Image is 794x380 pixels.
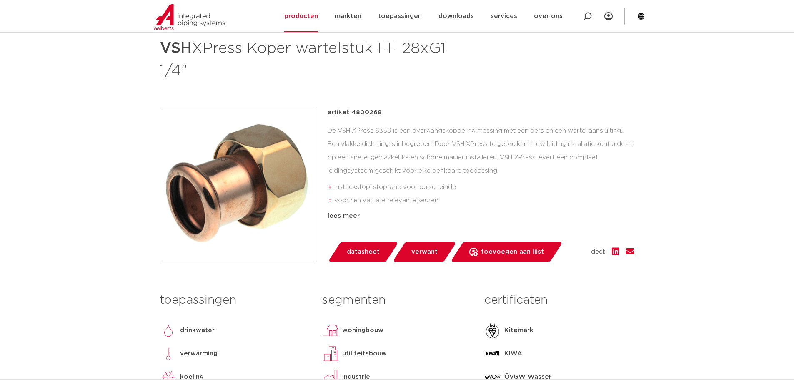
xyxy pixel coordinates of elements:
img: Product Image for VSH XPress Koper wartelstuk FF 28xG1 1/4" [160,108,314,262]
p: Kitemark [504,325,534,335]
p: utiliteitsbouw [342,349,387,359]
li: insteekstop: stoprand voor buisuiteinde [334,181,634,194]
img: drinkwater [160,322,177,339]
p: drinkwater [180,325,215,335]
img: woningbouw [322,322,339,339]
div: De VSH XPress 6359 is een overgangskoppeling messing met een pers en een wartel aansluiting. Een ... [328,124,634,208]
img: Kitemark [484,322,501,339]
img: verwarming [160,345,177,362]
p: KIWA [504,349,522,359]
span: deel: [591,247,605,257]
img: utiliteitsbouw [322,345,339,362]
span: datasheet [347,245,380,259]
p: artikel: 4800268 [328,108,382,118]
a: datasheet [328,242,398,262]
span: toevoegen aan lijst [481,245,544,259]
h3: segmenten [322,292,472,309]
h3: certificaten [484,292,634,309]
h3: toepassingen [160,292,310,309]
p: woningbouw [342,325,383,335]
img: KIWA [484,345,501,362]
h1: XPress Koper wartelstuk FF 28xG1 1/4" [160,36,473,81]
li: voorzien van alle relevante keuren [334,194,634,207]
strong: VSH [160,41,192,56]
li: Leak Before Pressed-functie [334,207,634,221]
span: verwant [411,245,438,259]
a: verwant [392,242,456,262]
p: verwarming [180,349,218,359]
div: lees meer [328,211,634,221]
